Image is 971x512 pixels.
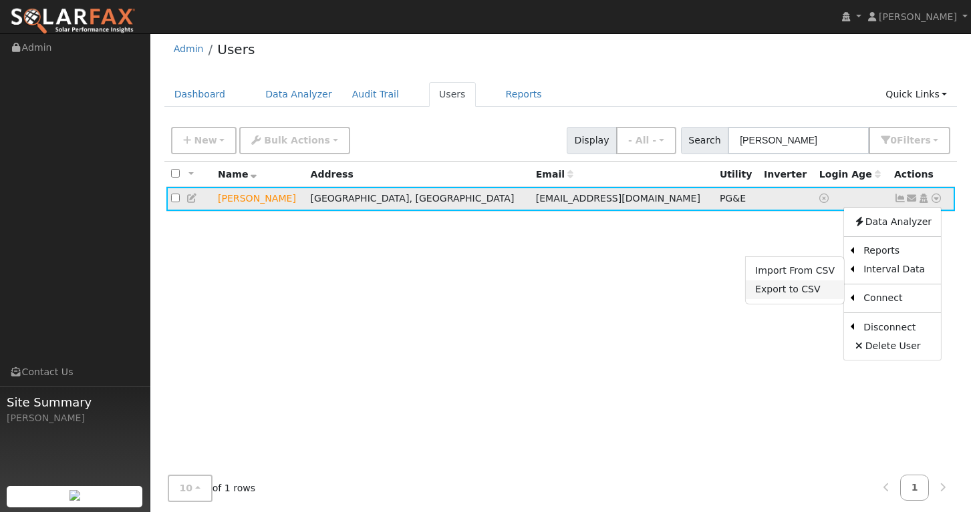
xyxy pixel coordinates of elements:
a: 1 [900,475,930,501]
div: [PERSON_NAME] [7,411,143,425]
div: Address [310,168,526,182]
span: New [194,135,217,146]
a: Connect [854,289,941,308]
a: Admin [174,43,204,54]
a: Edit User [186,193,198,204]
button: - All - [616,127,676,154]
a: Import From CSV [746,262,844,280]
span: 10 [180,483,193,493]
span: [EMAIL_ADDRESS][DOMAIN_NAME] [536,193,700,204]
span: Days since last login [819,169,881,180]
a: Disconnect [854,318,941,336]
div: Actions [894,168,950,182]
button: 10 [168,475,213,502]
span: of 1 rows [168,475,256,502]
a: Reports [854,242,941,260]
span: PG&E [720,193,746,204]
button: 0Filters [869,127,950,154]
a: Show Graph [894,193,906,204]
a: Login As [918,193,930,204]
button: New [171,127,237,154]
span: [PERSON_NAME] [879,11,957,22]
span: Name [218,169,257,180]
span: s [925,135,930,146]
div: Inverter [764,168,810,182]
span: Email [536,169,573,180]
button: Bulk Actions [239,127,350,154]
a: Quick Links [875,82,957,107]
a: Data Analyzer [255,82,342,107]
a: Audit Trail [342,82,409,107]
a: Users [217,41,255,57]
a: Delete User [844,336,941,355]
span: Filter [897,135,931,146]
a: No login access [819,193,831,204]
span: Bulk Actions [264,135,330,146]
a: Users [429,82,476,107]
a: Interval Data [854,260,941,279]
img: retrieve [70,490,80,501]
td: Lead [213,187,306,212]
span: Display [567,127,617,154]
span: Site Summary [7,393,143,411]
div: Utility [720,168,754,182]
td: [GEOGRAPHIC_DATA], [GEOGRAPHIC_DATA] [305,187,531,212]
a: Dashboard [164,82,236,107]
a: Data Analyzer [844,212,941,231]
a: Other actions [930,192,942,206]
input: Search [728,127,869,154]
a: mmachiwa@gmail.com [906,192,918,206]
a: Export to CSV [746,280,844,299]
img: SolarFax [10,7,136,35]
a: Reports [496,82,552,107]
span: Search [681,127,728,154]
